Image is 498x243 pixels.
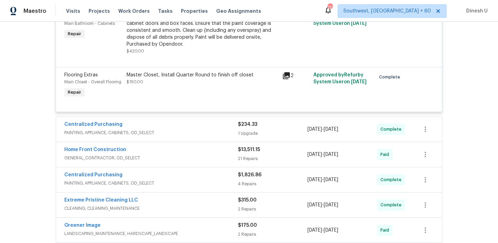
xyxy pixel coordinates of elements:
[324,228,338,233] span: [DATE]
[282,72,309,80] div: 2
[238,122,257,127] span: $234.33
[89,8,110,15] span: Projects
[66,8,80,15] span: Visits
[64,172,122,177] a: Centralized Purchasing
[238,130,307,137] div: 1 Upgrade
[158,9,173,13] span: Tasks
[64,122,122,127] a: Centralized Purchasing
[64,73,98,77] span: Flooring Extras
[307,228,322,233] span: [DATE]
[64,198,138,203] a: Extreme Pristine Cleaning LLC
[64,155,238,161] span: GENERAL_CONTRACTOR, OD_SELECT
[238,198,257,203] span: $315.00
[238,223,257,228] span: $175.00
[127,72,278,78] div: Master Closet, Install Quarter Round to finish off closet
[307,177,322,182] span: [DATE]
[64,21,115,26] span: Main Bathroom - Cabinets
[328,4,332,11] div: 711
[379,74,403,81] span: Complete
[64,205,238,212] span: CLEANING, CLEANING_MAINTENANCE
[463,8,488,15] span: Dinesh U
[324,177,338,182] span: [DATE]
[380,202,404,208] span: Complete
[238,155,307,162] div: 21 Repairs
[380,151,392,158] span: Paid
[324,203,338,207] span: [DATE]
[343,8,431,15] span: Southwest, [GEOGRAPHIC_DATA] + 60
[238,147,260,152] span: $13,511.15
[307,202,338,208] span: -
[313,73,367,84] span: Approved by Refurby System User on
[324,152,338,157] span: [DATE]
[127,49,144,53] span: $420.00
[238,172,261,177] span: $1,826.86
[127,80,143,84] span: $150.00
[24,8,46,15] span: Maestro
[64,180,238,187] span: PAINTING, APPLIANCE, CABINETS, OD_SELECT
[65,30,84,37] span: Repair
[64,129,238,136] span: PAINTING, APPLIANCE, CABINETS, OD_SELECT
[307,127,322,132] span: [DATE]
[181,8,208,15] span: Properties
[64,230,238,237] span: LANDSCAPING_MAINTENANCE, HARDSCAPE_LANDSCAPE
[380,126,404,133] span: Complete
[216,8,261,15] span: Geo Assignments
[351,80,367,84] span: [DATE]
[118,8,150,15] span: Work Orders
[307,152,322,157] span: [DATE]
[380,176,404,183] span: Complete
[307,227,338,234] span: -
[238,206,307,213] div: 2 Repairs
[380,227,392,234] span: Paid
[307,151,338,158] span: -
[64,80,121,84] span: Main Closet - Overall Flooring
[238,231,307,238] div: 2 Repairs
[324,127,338,132] span: [DATE]
[64,147,126,152] a: Home Front Construction
[65,89,84,96] span: Repair
[351,21,367,26] span: [DATE]
[307,203,322,207] span: [DATE]
[238,180,307,187] div: 4 Repairs
[307,126,338,133] span: -
[127,13,278,48] div: Prep, sand, mask and apply 2 coats of paint to the bathroom cabinet doors and box faces. Ensure t...
[64,223,101,228] a: Greener Image
[307,176,338,183] span: -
